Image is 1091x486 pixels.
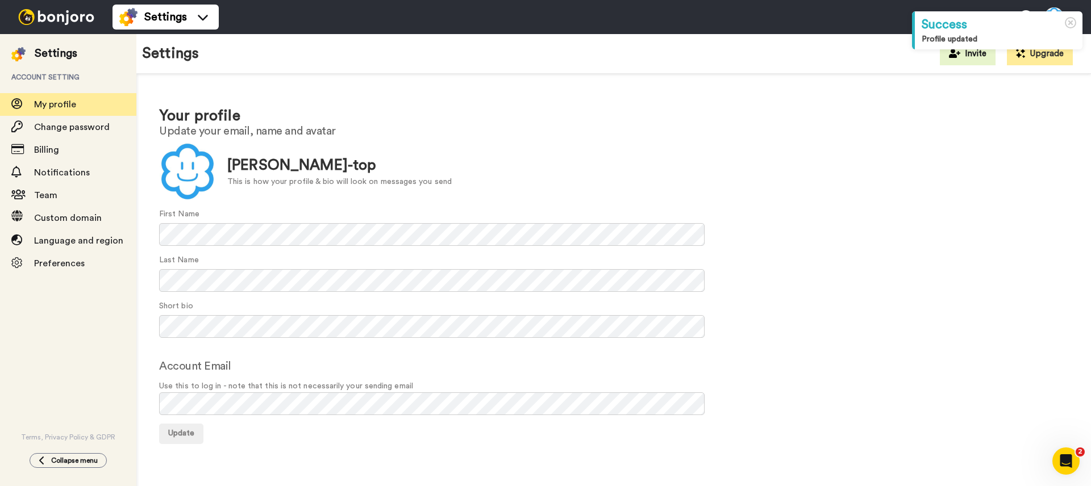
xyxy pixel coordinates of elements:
[168,429,194,437] span: Update
[34,259,85,268] span: Preferences
[922,33,1076,45] div: Profile updated
[35,45,77,61] div: Settings
[34,236,123,245] span: Language and region
[159,108,1068,124] h1: Your profile
[159,254,199,266] label: Last Name
[159,300,193,312] label: Short bio
[159,358,231,375] label: Account Email
[34,100,76,109] span: My profile
[30,453,107,468] button: Collapse menu
[227,176,452,188] div: This is how your profile & bio will look on messages you send
[922,16,1076,33] div: Success
[34,191,57,200] span: Team
[1052,447,1080,475] iframe: Intercom live chat
[1076,447,1085,456] span: 2
[14,9,99,25] img: bj-logo-header-white.svg
[34,145,59,154] span: Billing
[159,380,1068,392] span: Use this to log in - note that this is not necessarily your sending email
[159,424,203,444] button: Update
[159,208,199,220] label: First Name
[34,168,90,177] span: Notifications
[51,456,98,465] span: Collapse menu
[142,45,199,62] h1: Settings
[1007,43,1073,65] button: Upgrade
[940,43,996,65] button: Invite
[227,155,452,176] div: [PERSON_NAME]-top
[34,123,110,132] span: Change password
[159,125,1068,137] h2: Update your email, name and avatar
[34,213,102,223] span: Custom domain
[144,9,187,25] span: Settings
[119,8,138,26] img: settings-colored.svg
[11,47,26,61] img: settings-colored.svg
